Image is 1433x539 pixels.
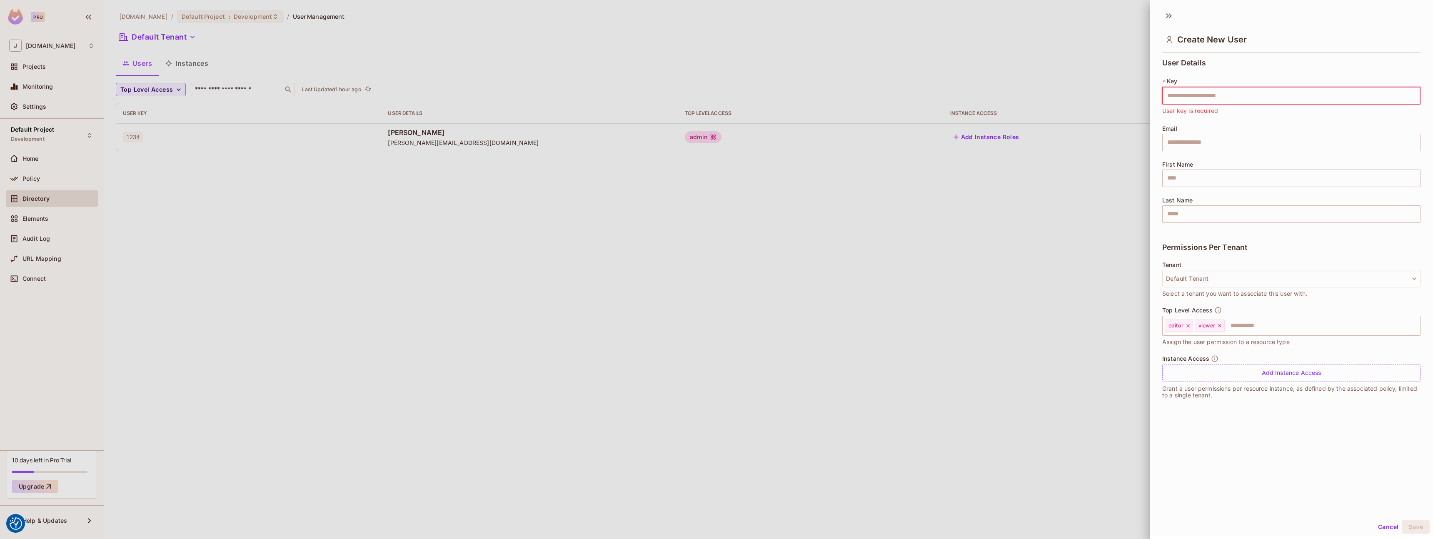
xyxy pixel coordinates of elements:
[1162,106,1218,115] span: User key is required
[1168,322,1183,329] span: editor
[1162,161,1193,168] span: First Name
[10,517,22,530] img: Revisit consent button
[1162,197,1193,204] span: Last Name
[1162,385,1421,399] p: Grant a user permissions per resource instance, as defined by the associated policy, limited to a...
[1162,337,1290,347] span: Assign the user permission to a resource type
[1162,243,1247,252] span: Permissions Per Tenant
[1177,35,1247,45] span: Create New User
[1162,59,1206,67] span: User Details
[1162,307,1213,314] span: Top Level Access
[1198,322,1215,329] span: viewer
[1162,125,1178,132] span: Email
[1162,270,1421,287] button: Default Tenant
[1416,324,1418,326] button: Open
[1162,262,1181,268] span: Tenant
[1162,289,1307,298] span: Select a tenant you want to associate this user with.
[1162,355,1209,362] span: Instance Access
[10,517,22,530] button: Consent Preferences
[1165,319,1193,332] div: editor
[1162,364,1421,382] div: Add Instance Access
[1167,78,1177,85] span: Key
[1402,520,1430,534] button: Save
[1195,319,1225,332] div: viewer
[1375,520,1402,534] button: Cancel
